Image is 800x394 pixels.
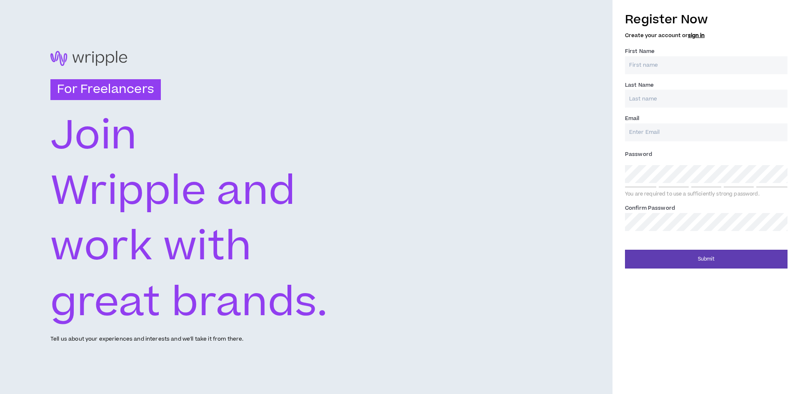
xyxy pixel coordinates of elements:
[625,33,787,38] h5: Create your account or
[50,79,161,100] h3: For Freelancers
[625,112,640,125] label: Email
[625,78,654,92] label: Last Name
[688,32,705,39] a: sign in
[625,191,787,198] div: You are required to use a sufficiently strong password.
[625,123,787,141] input: Enter Email
[50,163,296,221] text: Wripple and
[50,274,328,332] text: great brands.
[625,45,655,58] label: First Name
[625,56,787,74] input: First name
[625,11,787,28] h3: Register Now
[625,151,652,158] span: Password
[50,218,251,276] text: work with
[625,201,675,215] label: Confirm Password
[50,335,243,343] p: Tell us about your experiences and interests and we'll take it from there.
[625,250,787,269] button: Submit
[625,90,787,108] input: Last name
[50,107,137,165] text: Join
